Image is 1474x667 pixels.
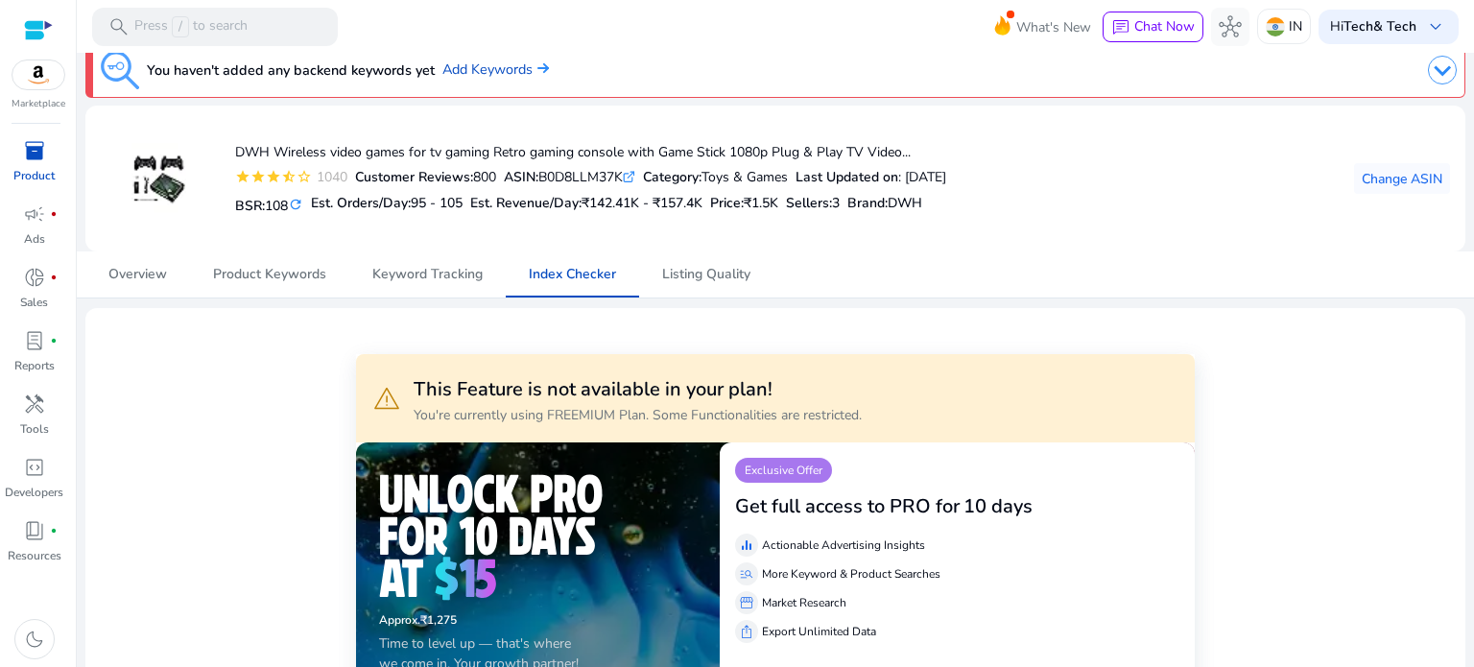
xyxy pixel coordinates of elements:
div: Toys & Games [643,167,788,187]
span: / [172,16,189,37]
button: Change ASIN [1354,163,1450,194]
mat-icon: star [235,169,250,184]
p: Press to search [134,16,248,37]
span: hub [1219,15,1242,38]
img: dropdown-arrow.svg [1428,56,1457,84]
button: hub [1211,8,1249,46]
span: dark_mode [23,628,46,651]
p: IN [1289,10,1302,43]
h3: 10 days [963,495,1033,518]
h5: Sellers: [786,196,840,212]
span: donut_small [23,266,46,289]
p: Developers [5,484,63,501]
b: Customer Reviews: [355,168,473,186]
p: Resources [8,547,61,564]
img: in.svg [1266,17,1285,36]
img: arrow-right.svg [533,62,549,74]
p: Sales [20,294,48,311]
mat-icon: star [266,169,281,184]
p: More Keyword & Product Searches [762,565,940,583]
img: keyword-tracking.svg [101,51,139,89]
h5: Price: [710,196,778,212]
h5: Est. Revenue/Day: [470,196,702,212]
span: code_blocks [23,456,46,479]
h5: BSR: [235,194,303,215]
span: Index Checker [529,268,616,281]
span: fiber_manual_record [50,274,58,281]
mat-icon: star [250,169,266,184]
h5: Est. Orders/Day: [311,196,463,212]
span: ₹1.5K [744,194,778,212]
h4: DWH Wireless video games for tv gaming Retro gaming console with Game Stick 1080p Plug & Play TV ... [235,145,946,161]
div: B0D8LLM37K [504,167,635,187]
button: chatChat Now [1103,12,1203,42]
span: 95 - 105 [411,194,463,212]
span: warning [371,383,402,414]
span: manage_search [739,566,754,582]
p: Tools [20,420,49,438]
p: Ads [24,230,45,248]
p: Market Research [762,594,846,611]
span: Change ASIN [1362,169,1442,189]
span: chat [1111,18,1130,37]
span: Keyword Tracking [372,268,483,281]
div: 1040 [312,167,347,187]
img: 51T5YQij9sL._SX38_SY50_CR,0,0,38,50_.jpg [123,143,195,215]
p: Actionable Advertising Insights [762,536,925,554]
span: book_4 [23,519,46,542]
b: Category: [643,168,701,186]
mat-icon: star_half [281,169,297,184]
a: Add Keywords [442,60,549,81]
span: handyman [23,393,46,416]
span: equalizer [739,537,754,553]
p: Export Unlimited Data [762,623,876,640]
span: What's New [1016,11,1091,44]
mat-icon: refresh [288,196,303,214]
div: : [DATE] [796,167,946,187]
div: 800 [355,167,496,187]
span: Brand [847,194,885,212]
p: Marketplace [12,97,65,111]
span: ₹142.41K - ₹157.4K [582,194,702,212]
h5: : [847,196,922,212]
span: Overview [108,268,167,281]
b: ASIN: [504,168,538,186]
span: Chat Now [1134,17,1195,36]
span: Product Keywords [213,268,326,281]
h3: Get full access to PRO for [735,495,960,518]
b: Tech& Tech [1343,17,1416,36]
span: lab_profile [23,329,46,352]
span: storefront [739,595,754,610]
span: 108 [265,197,288,215]
span: fiber_manual_record [50,337,58,345]
p: Exclusive Offer [735,458,832,483]
span: fiber_manual_record [50,527,58,535]
span: 3 [832,194,840,212]
span: inventory_2 [23,139,46,162]
span: Approx. [379,612,420,628]
span: search [107,15,131,38]
span: campaign [23,202,46,226]
span: DWH [888,194,922,212]
mat-icon: star_border [297,169,312,184]
h3: This Feature is not available in your plan! [414,378,862,401]
span: fiber_manual_record [50,210,58,218]
span: Listing Quality [662,268,750,281]
h3: You haven't added any backend keywords yet [147,59,435,82]
p: You're currently using FREEMIUM Plan. Some Functionalities are restricted. [414,405,862,425]
span: ios_share [739,624,754,639]
b: Last Updated on [796,168,898,186]
span: keyboard_arrow_down [1424,15,1447,38]
p: Hi [1330,20,1416,34]
h6: ₹1,275 [379,613,697,627]
p: Product [13,167,55,184]
img: amazon.svg [12,60,64,89]
p: Reports [14,357,55,374]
